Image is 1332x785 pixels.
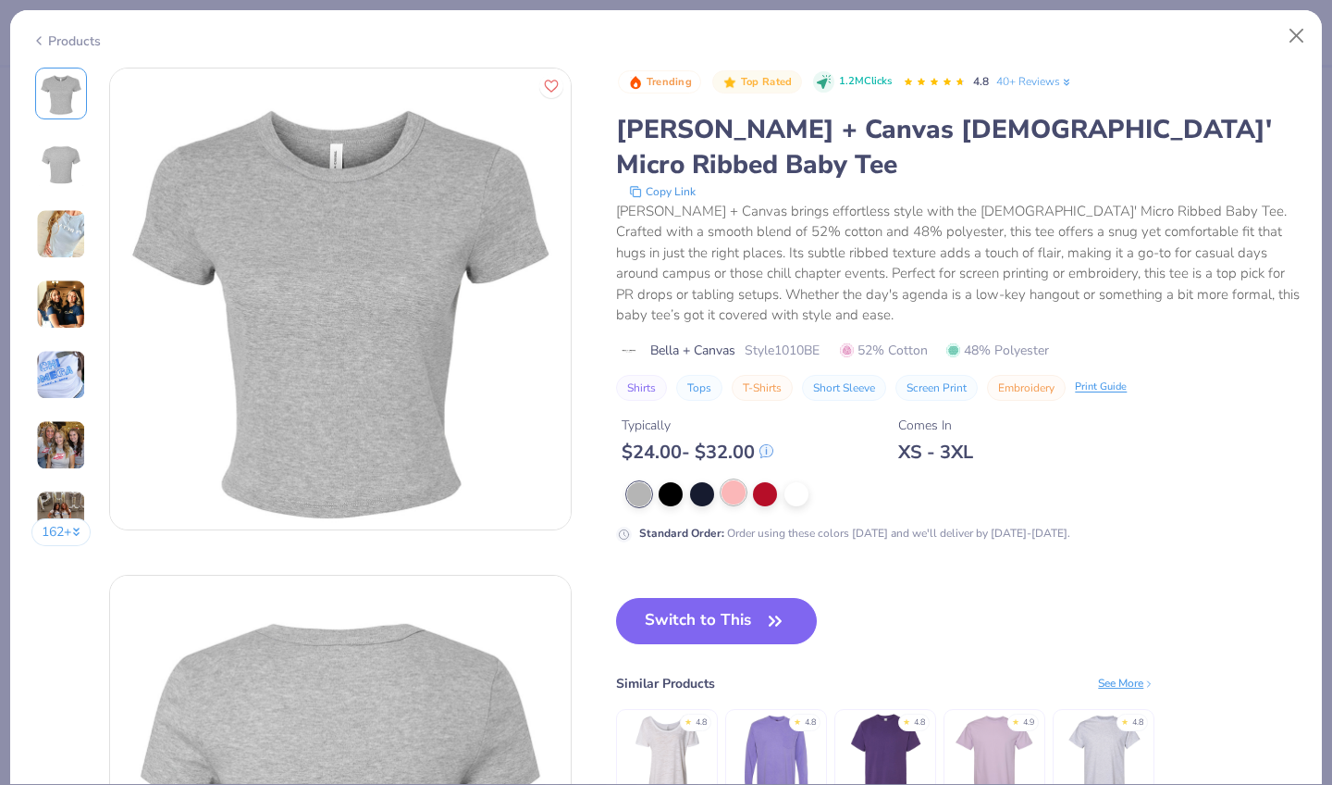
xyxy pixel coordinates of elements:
div: ★ [1121,716,1128,724]
div: Order using these colors [DATE] and we'll deliver by [DATE]-[DATE]. [639,525,1070,542]
img: Front [39,71,83,116]
div: XS - 3XL [898,441,973,464]
img: User generated content [36,280,86,330]
div: 4.8 [805,716,816,729]
div: [PERSON_NAME] + Canvas [DEMOGRAPHIC_DATA]' Micro Ribbed Baby Tee [616,112,1301,182]
div: Similar Products [616,674,715,693]
img: Trending sort [628,75,643,90]
span: 48% Polyester [946,341,1049,360]
button: copy to clipboard [623,182,701,201]
button: Switch to This [616,598,817,644]
div: See More [1098,675,1154,692]
button: Badge Button [618,70,701,94]
img: Front [110,69,571,530]
div: Print Guide [1075,380,1127,395]
div: 4.8 [696,716,707,729]
a: 40+ Reviews [996,73,1073,90]
div: ★ [1012,716,1019,724]
img: Top Rated sort [722,75,737,90]
button: Short Sleeve [802,375,886,401]
button: Embroidery [987,375,1066,401]
span: 1.2M Clicks [839,74,892,90]
button: T-Shirts [732,375,793,401]
span: 4.8 [973,74,989,89]
span: Bella + Canvas [650,341,735,360]
button: Close [1279,19,1314,54]
div: 4.8 [1132,716,1143,729]
img: User generated content [36,350,86,400]
img: User generated content [36,209,86,259]
button: Screen Print [895,375,978,401]
button: Badge Button [712,70,801,94]
span: 52% Cotton [840,341,928,360]
span: Style 1010BE [745,341,820,360]
span: Trending [647,77,692,87]
div: [PERSON_NAME] + Canvas brings effortless style with the [DEMOGRAPHIC_DATA]' Micro Ribbed Baby Tee... [616,201,1301,326]
div: ★ [903,716,910,724]
div: ★ [684,716,692,724]
div: Comes In [898,416,973,435]
div: 4.8 Stars [903,68,966,97]
img: brand logo [616,343,641,358]
div: 4.9 [1023,716,1034,729]
strong: Standard Order : [639,526,724,541]
button: Tops [676,375,722,401]
div: Typically [622,416,773,435]
div: 4.8 [914,716,925,729]
div: Products [31,31,101,51]
div: $ 24.00 - $ 32.00 [622,441,773,464]
button: Like [539,74,563,98]
span: Top Rated [741,77,793,87]
button: Shirts [616,375,667,401]
img: User generated content [36,420,86,470]
div: ★ [794,716,801,724]
img: Back [39,142,83,186]
img: User generated content [36,491,86,541]
button: 162+ [31,518,92,546]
